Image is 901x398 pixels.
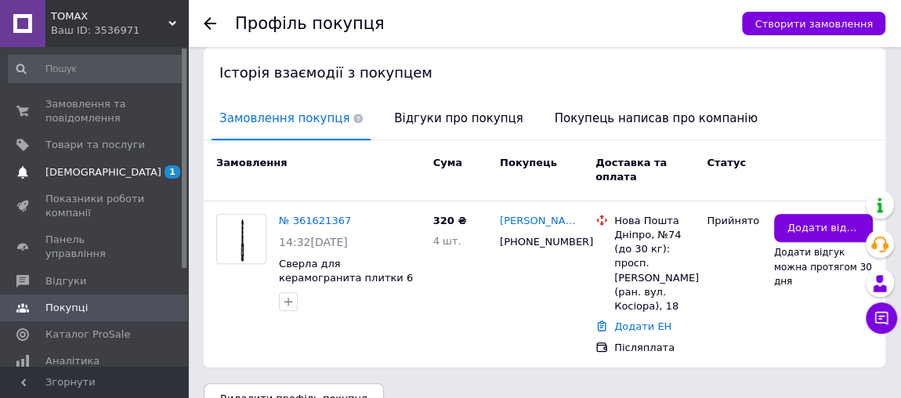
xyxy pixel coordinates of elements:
span: Історія взаємодії з покупцем [219,64,432,81]
div: Післяплата [614,341,694,355]
span: Покупець написав про компанію [547,99,765,139]
span: Cума [433,157,462,168]
button: Чат з покупцем [866,302,897,334]
span: 320 ₴ [433,215,467,226]
button: Створити замовлення [742,12,885,35]
span: Товари та послуги [45,138,145,152]
span: Покупці [45,301,88,315]
a: Додати ЕН [614,320,671,332]
span: Показники роботи компанії [45,192,145,220]
div: Прийнято [707,214,761,228]
img: Фото товару [220,215,262,263]
span: Покупець [500,157,557,168]
span: 1 [165,165,180,179]
input: Пошук [8,55,184,83]
span: Відгуки про покупця [386,99,530,139]
span: [DEMOGRAPHIC_DATA] [45,165,161,179]
span: Відгуки [45,274,86,288]
span: Створити замовлення [754,18,873,30]
span: Панель управління [45,233,145,261]
button: Додати відгук [774,214,873,243]
span: Додати відгук [787,221,859,236]
div: Ваш ID: 3536971 [51,24,188,38]
span: Замовлення [216,157,287,168]
div: Дніпро, №74 (до 30 кг): просп. [PERSON_NAME] (ран. вул. Косіора), 18 [614,228,694,313]
div: Повернутися назад [204,17,216,30]
a: [PERSON_NAME] [500,214,583,229]
span: 14:32[DATE] [279,236,348,248]
span: Замовлення та повідомлення [45,97,145,125]
a: Фото товару [216,214,266,264]
span: 4 шт. [433,235,461,247]
span: Аналітика [45,354,100,368]
span: Додати відгук можна протягом 30 дня [774,247,872,286]
a: Сверла для керамогранита плитки 6 мм квадро TOMAX [279,258,413,298]
span: TOMAX [51,9,168,24]
span: Статус [707,157,746,168]
span: Каталог ProSale [45,327,130,342]
span: Замовлення покупця [212,99,371,139]
div: [PHONE_NUMBER] [497,232,574,252]
a: № 361621367 [279,215,351,226]
h1: Профіль покупця [235,14,385,33]
span: Доставка та оплата [595,157,667,183]
div: Нова Пошта [614,214,694,228]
